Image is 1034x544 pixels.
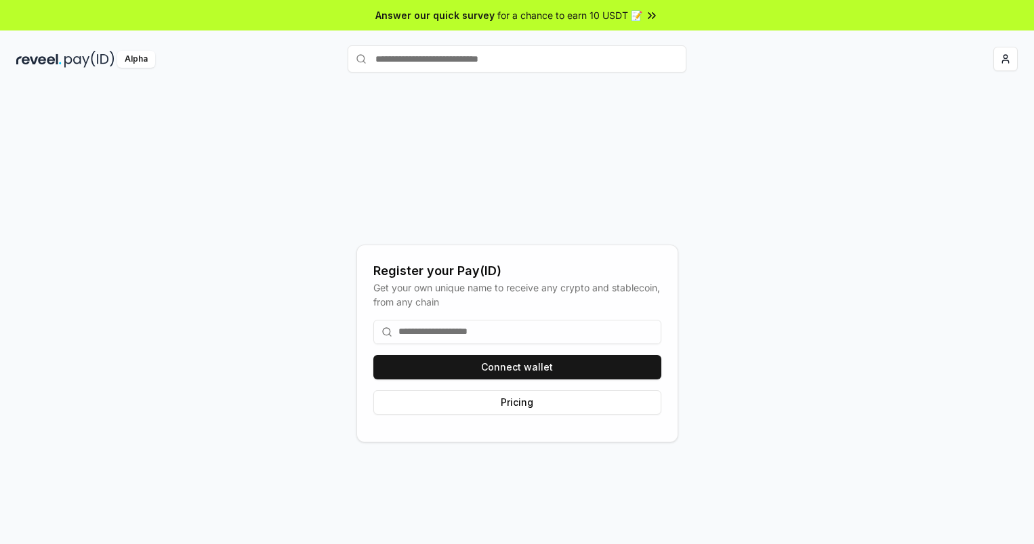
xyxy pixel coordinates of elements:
div: Register your Pay(ID) [373,261,661,280]
button: Pricing [373,390,661,415]
img: pay_id [64,51,115,68]
span: Answer our quick survey [375,8,495,22]
div: Get your own unique name to receive any crypto and stablecoin, from any chain [373,280,661,309]
span: for a chance to earn 10 USDT 📝 [497,8,642,22]
button: Connect wallet [373,355,661,379]
div: Alpha [117,51,155,68]
img: reveel_dark [16,51,62,68]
